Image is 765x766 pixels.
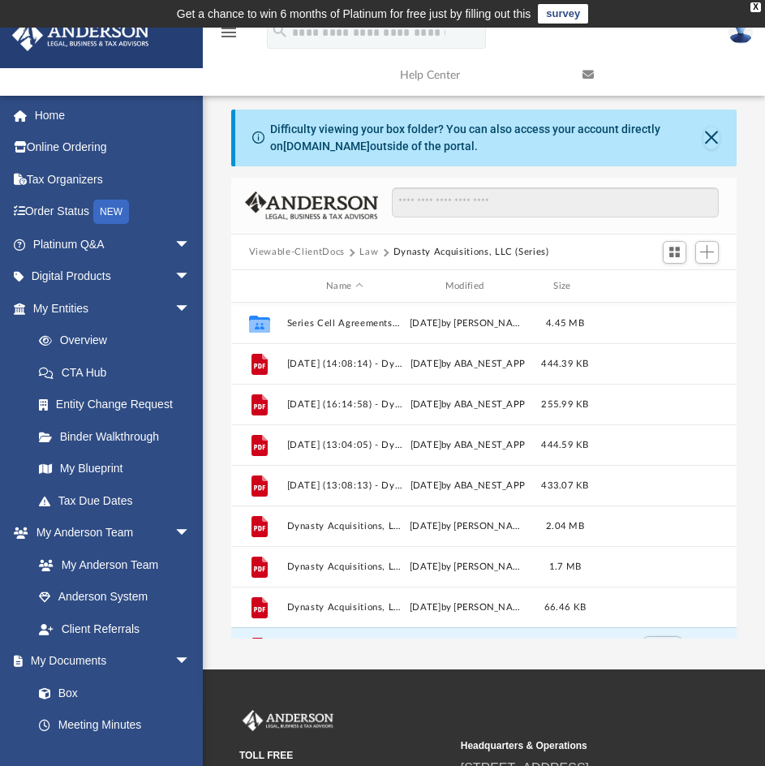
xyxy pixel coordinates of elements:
button: [DATE] (13:04:05) - Dynasty Acquisitions, LLC - EIN Letter from IRS.pdf [286,440,402,450]
a: Binder Walkthrough [23,420,215,453]
img: Anderson Advisors Platinum Portal [239,710,337,731]
button: Law [359,245,378,260]
a: Home [11,99,215,131]
div: close [750,2,761,12]
a: My Anderson Team [23,549,199,581]
a: Tax Due Dates [23,484,215,517]
a: menu [219,31,239,42]
a: Anderson System [23,581,207,613]
img: User Pic [728,20,753,44]
span: 2.04 MB [546,522,584,531]
span: 1.7 MB [548,562,581,571]
button: Dynasty Acquisitions, LLC - Company Agreement.pdf [286,562,402,572]
small: TOLL FREE [239,748,449,763]
a: Meeting Minutes [23,709,207,742]
a: CTA Hub [23,356,215,389]
div: Difficulty viewing your box folder? You can also access your account directly on outside of the p... [270,121,703,155]
div: [DATE] by [PERSON_NAME] [410,316,526,331]
span: arrow_drop_down [174,292,207,325]
a: Entity Change Request [23,389,215,421]
a: My Anderson Teamarrow_drop_down [11,517,207,549]
span: arrow_drop_down [174,517,207,550]
button: More options [643,636,681,661]
button: Add [695,241,720,264]
button: Dynasty Acquisitions, LLC - Company Agreement - DocuSigned.pdf [286,521,402,531]
button: Switch to Grid View [663,241,687,264]
div: id [604,279,718,294]
a: Overview [23,325,215,357]
div: [DATE] by [PERSON_NAME] [410,519,526,534]
a: [DOMAIN_NAME] [283,140,370,153]
span: 66.46 KB [544,603,586,612]
div: NEW [93,200,129,224]
div: Name [286,279,402,294]
a: survey [538,4,588,24]
i: search [271,22,289,40]
div: Size [532,279,597,294]
a: Order StatusNEW [11,196,215,229]
div: [DATE] by ABA_NEST_APP [410,357,526,372]
i: menu [219,23,239,42]
small: Headquarters & Operations [461,738,671,753]
input: Search files and folders [392,187,719,218]
div: [DATE] by ABA_NEST_APP [410,479,526,493]
span: 444.39 KB [541,359,588,368]
button: Dynasty Acquisitions, LLC (Series) [393,245,549,260]
a: My Blueprint [23,453,207,485]
div: grid [231,303,737,639]
button: Series Cell Agreements & Template [286,318,402,329]
span: arrow_drop_down [174,645,207,678]
a: Online Ordering [11,131,215,164]
button: [DATE] (13:08:13) - Dynasty Acquisitions, LLC - EIN Letter from IRS.pdf [286,480,402,491]
a: Digital Productsarrow_drop_down [11,260,215,293]
a: Platinum Q&Aarrow_drop_down [11,228,215,260]
a: Box [23,677,199,709]
span: 255.99 KB [541,400,588,409]
span: 433.07 KB [541,481,588,490]
span: 444.59 KB [541,441,588,450]
button: Dynasty Acquisitions, LLC - EIN Notice.pdf [286,602,402,613]
button: Close [703,127,720,149]
span: arrow_drop_down [174,260,207,294]
a: My Entitiesarrow_drop_down [11,292,215,325]
div: [DATE] by [PERSON_NAME] [410,560,526,574]
div: Get a chance to win 6 months of Platinum for free just by filling out this [177,4,531,24]
div: [DATE] by ABA_NEST_APP [410,438,526,453]
a: Tax Organizers [11,163,215,196]
a: My Documentsarrow_drop_down [11,645,207,678]
div: Modified [409,279,525,294]
span: 4.45 MB [546,319,584,328]
button: [DATE] (14:08:14) - Dynasty Acquisitions, LLC - EIN Letter from IRS.pdf [286,359,402,369]
button: [DATE] (16:14:58) - Dynasty Acquisitions, LLC - [US_STATE] Franchise from [US_STATE] Comptroller.pdf [286,399,402,410]
a: Client Referrals [23,613,207,645]
div: [DATE] by ABA_NEST_APP [410,398,526,412]
img: Anderson Advisors Platinum Portal [7,19,154,51]
div: id [238,279,278,294]
span: arrow_drop_down [174,228,207,261]
button: Viewable-ClientDocs [249,245,345,260]
div: [DATE] by [PERSON_NAME] [410,600,526,615]
a: Help Center [388,43,570,107]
